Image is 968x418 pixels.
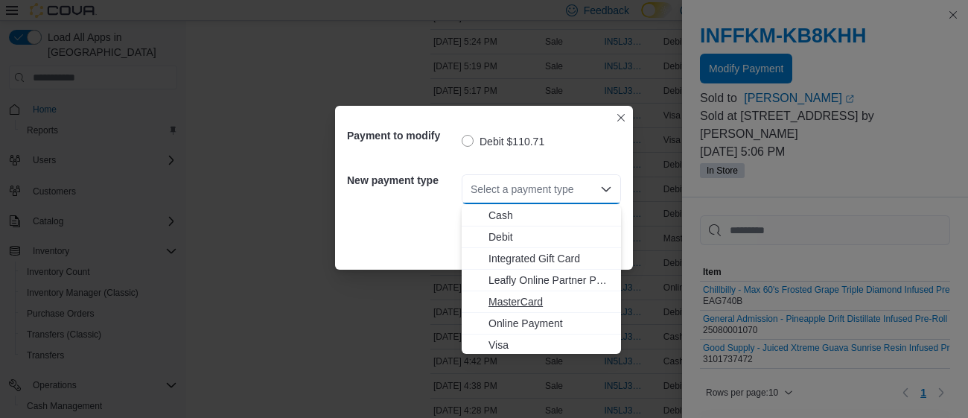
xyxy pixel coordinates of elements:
[462,313,621,335] button: Online Payment
[612,109,630,127] button: Closes this modal window
[488,294,612,309] span: MasterCard
[462,335,621,356] button: Visa
[488,208,612,223] span: Cash
[488,316,612,331] span: Online Payment
[462,205,621,356] div: Choose from the following options
[462,133,544,151] label: Debit $110.71
[462,248,621,270] button: Integrated Gift Card
[471,180,472,198] input: Accessible screen reader label
[600,183,612,195] button: Close list of options
[462,227,621,248] button: Debit
[462,270,621,291] button: Leafly Online Partner Payment
[347,165,459,195] h5: New payment type
[462,205,621,227] button: Cash
[462,291,621,313] button: MasterCard
[488,229,612,244] span: Debit
[347,121,459,151] h5: Payment to modify
[488,273,612,288] span: Leafly Online Partner Payment
[488,338,612,352] span: Visa
[488,251,612,266] span: Integrated Gift Card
